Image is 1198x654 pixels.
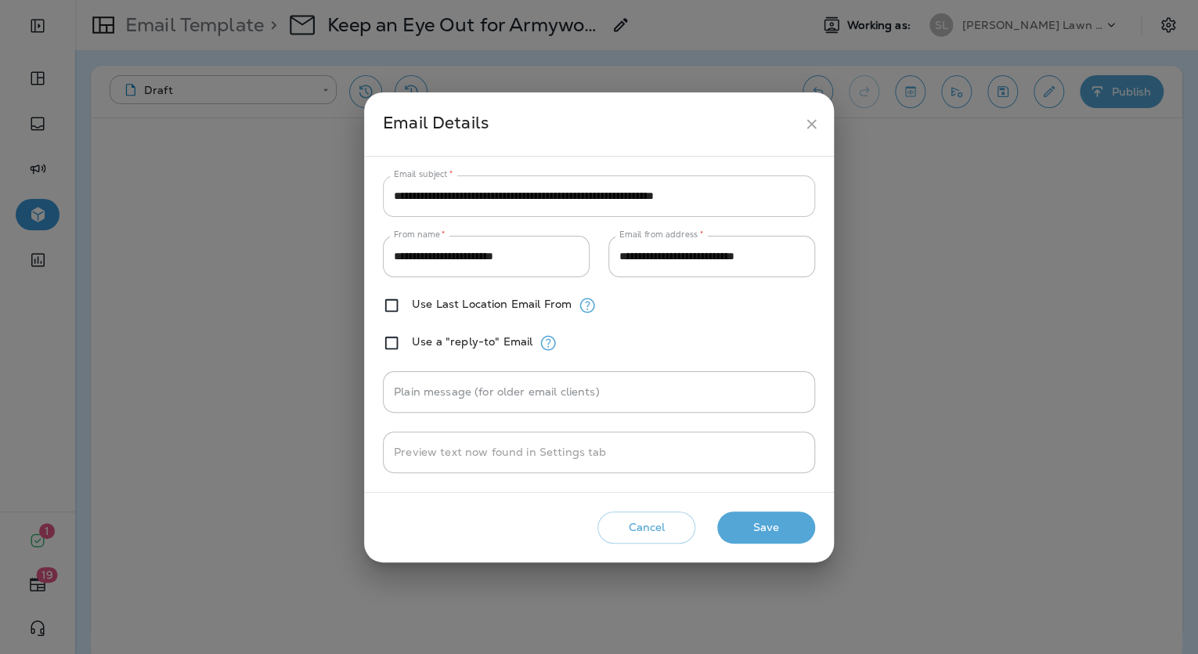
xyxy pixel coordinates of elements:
button: close [797,110,826,139]
button: Save [717,511,815,544]
label: Email subject [394,168,453,180]
label: From name [394,229,446,240]
div: Email Details [383,110,797,139]
button: Cancel [597,511,695,544]
label: Use a "reply-to" Email [412,335,532,348]
label: Use Last Location Email From [412,298,572,310]
label: Email from address [619,229,703,240]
